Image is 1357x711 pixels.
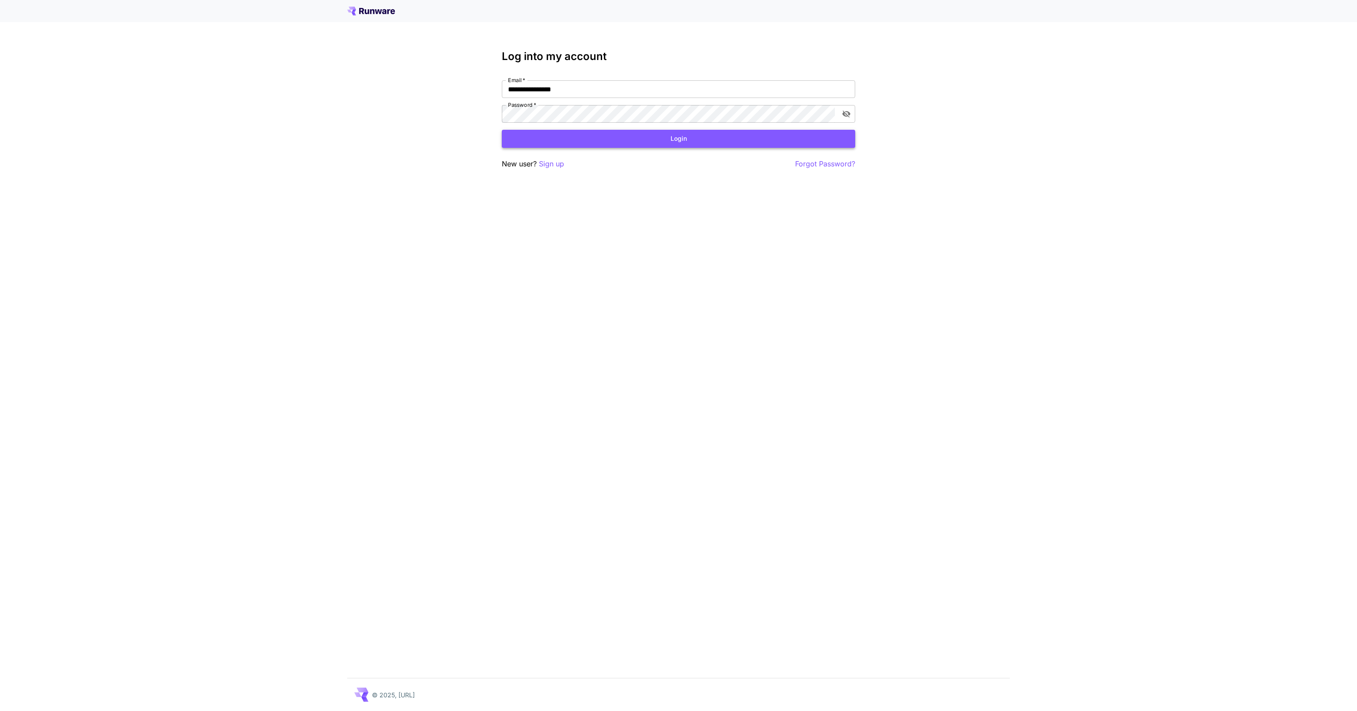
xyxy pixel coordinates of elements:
[508,101,536,109] label: Password
[508,76,525,84] label: Email
[372,690,415,700] p: © 2025, [URL]
[795,158,855,169] button: Forgot Password?
[502,158,564,169] p: New user?
[539,158,564,169] button: Sign up
[838,106,854,122] button: toggle password visibility
[502,50,855,63] h3: Log into my account
[502,130,855,148] button: Login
